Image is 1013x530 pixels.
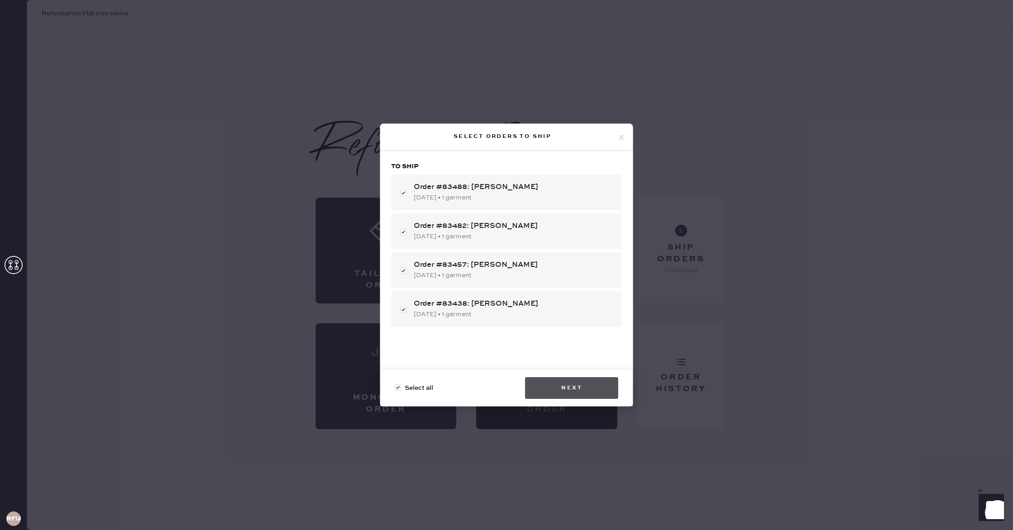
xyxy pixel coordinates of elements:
iframe: Front Chat [970,489,1009,528]
span: Select all [405,383,433,393]
h3: RFIA [6,516,21,522]
div: [DATE] • 1 garment [414,193,615,203]
div: [DATE] • 1 garment [414,270,615,280]
button: Next [525,377,618,399]
div: Order #83457: [PERSON_NAME] [414,260,615,270]
div: Order #83488: [PERSON_NAME] [414,182,615,193]
h3: To ship [391,162,622,171]
div: [DATE] • 1 garment [414,309,615,319]
div: Order #83438: [PERSON_NAME] [414,298,615,309]
div: Order #83482: [PERSON_NAME] [414,221,615,232]
div: [DATE] • 1 garment [414,232,615,241]
div: Select orders to ship [388,131,617,142]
